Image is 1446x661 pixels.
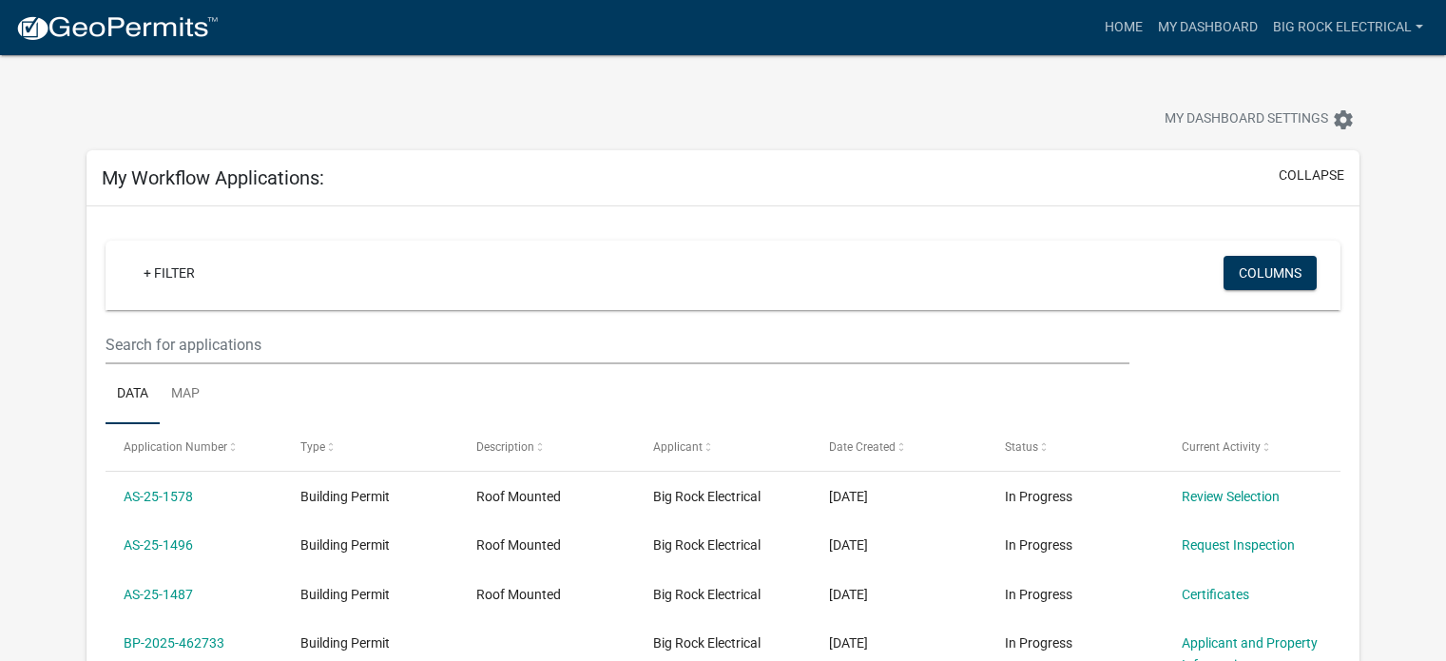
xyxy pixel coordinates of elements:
a: Request Inspection [1182,537,1295,553]
a: Map [160,364,211,425]
datatable-header-cell: Current Activity [1164,424,1340,470]
button: collapse [1279,165,1344,185]
a: + Filter [128,256,210,290]
span: Roof Mounted [476,489,561,504]
input: Search for applications [106,325,1129,364]
span: Building Permit [300,537,390,553]
span: Big Rock Electrical [653,489,761,504]
span: In Progress [1005,587,1072,602]
a: Data [106,364,160,425]
span: Status [1005,440,1038,454]
button: Columns [1224,256,1317,290]
span: Description [476,440,534,454]
span: 08/13/2025 [829,587,868,602]
a: AS-25-1487 [124,587,193,602]
span: Big Rock Electrical [653,635,761,651]
span: Roof Mounted [476,587,561,602]
span: Type [300,440,325,454]
a: AS-25-1496 [124,537,193,553]
a: AS-25-1578 [124,489,193,504]
datatable-header-cell: Status [987,424,1163,470]
datatable-header-cell: Applicant [634,424,810,470]
span: Date Created [829,440,896,454]
a: Big Rock Electrical [1265,10,1431,46]
span: Current Activity [1182,440,1261,454]
a: Review Selection [1182,489,1280,504]
span: 08/12/2025 [829,635,868,651]
datatable-header-cell: Date Created [811,424,987,470]
a: Home [1097,10,1150,46]
span: Building Permit [300,587,390,602]
h5: My Workflow Applications: [102,166,324,189]
span: Big Rock Electrical [653,587,761,602]
a: BP-2025-462733 [124,635,224,651]
span: Application Number [124,440,227,454]
span: Applicant [653,440,703,454]
span: 08/21/2025 [829,489,868,504]
span: Building Permit [300,635,390,651]
span: Roof Mounted [476,537,561,553]
i: settings [1332,108,1355,131]
datatable-header-cell: Type [281,424,457,470]
span: Building Permit [300,489,390,504]
a: My Dashboard [1150,10,1265,46]
span: Big Rock Electrical [653,537,761,553]
datatable-header-cell: Description [458,424,634,470]
span: My Dashboard Settings [1165,108,1328,131]
a: Certificates [1182,587,1249,602]
span: In Progress [1005,537,1072,553]
datatable-header-cell: Application Number [106,424,281,470]
span: In Progress [1005,635,1072,651]
span: 08/13/2025 [829,537,868,553]
span: In Progress [1005,489,1072,504]
button: My Dashboard Settingssettings [1149,101,1370,138]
